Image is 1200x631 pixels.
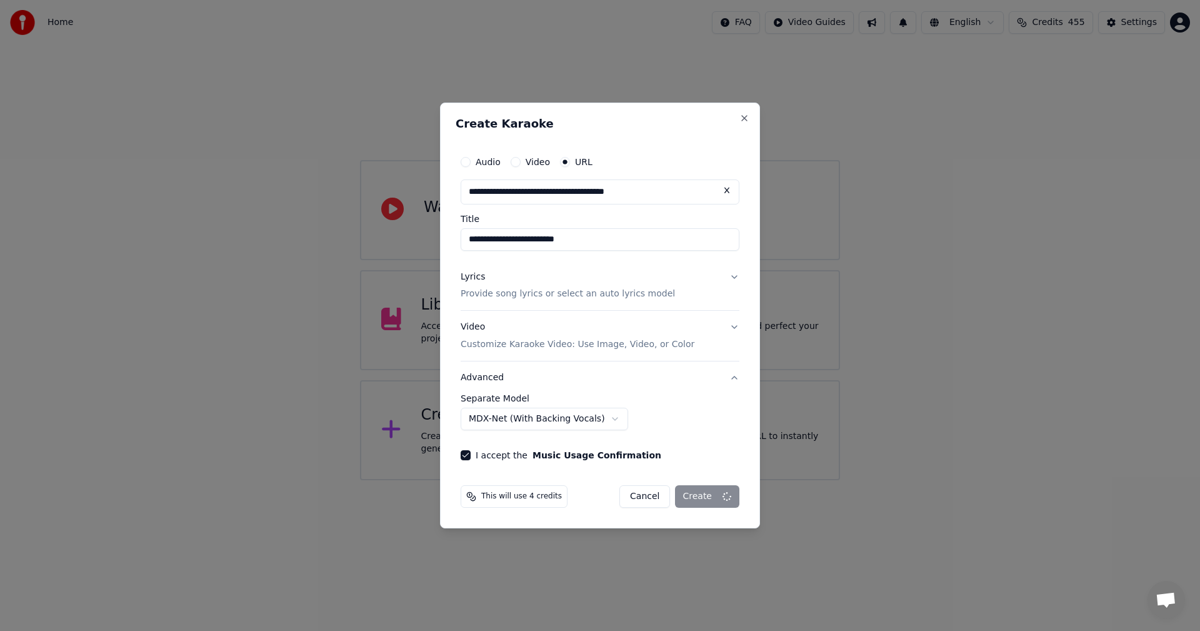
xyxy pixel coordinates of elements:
[461,394,739,403] label: Separate Model
[476,451,661,460] label: I accept the
[461,361,739,394] button: Advanced
[461,394,739,440] div: Advanced
[461,271,485,283] div: Lyrics
[461,288,675,301] p: Provide song lyrics or select an auto lyrics model
[461,215,739,223] label: Title
[481,492,562,502] span: This will use 4 credits
[526,158,550,166] label: Video
[461,311,739,361] button: VideoCustomize Karaoke Video: Use Image, Video, or Color
[461,321,694,351] div: Video
[575,158,592,166] label: URL
[461,338,694,351] p: Customize Karaoke Video: Use Image, Video, or Color
[532,451,661,460] button: I accept the
[461,261,739,311] button: LyricsProvide song lyrics or select an auto lyrics model
[456,118,744,129] h2: Create Karaoke
[476,158,501,166] label: Audio
[619,485,670,508] button: Cancel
